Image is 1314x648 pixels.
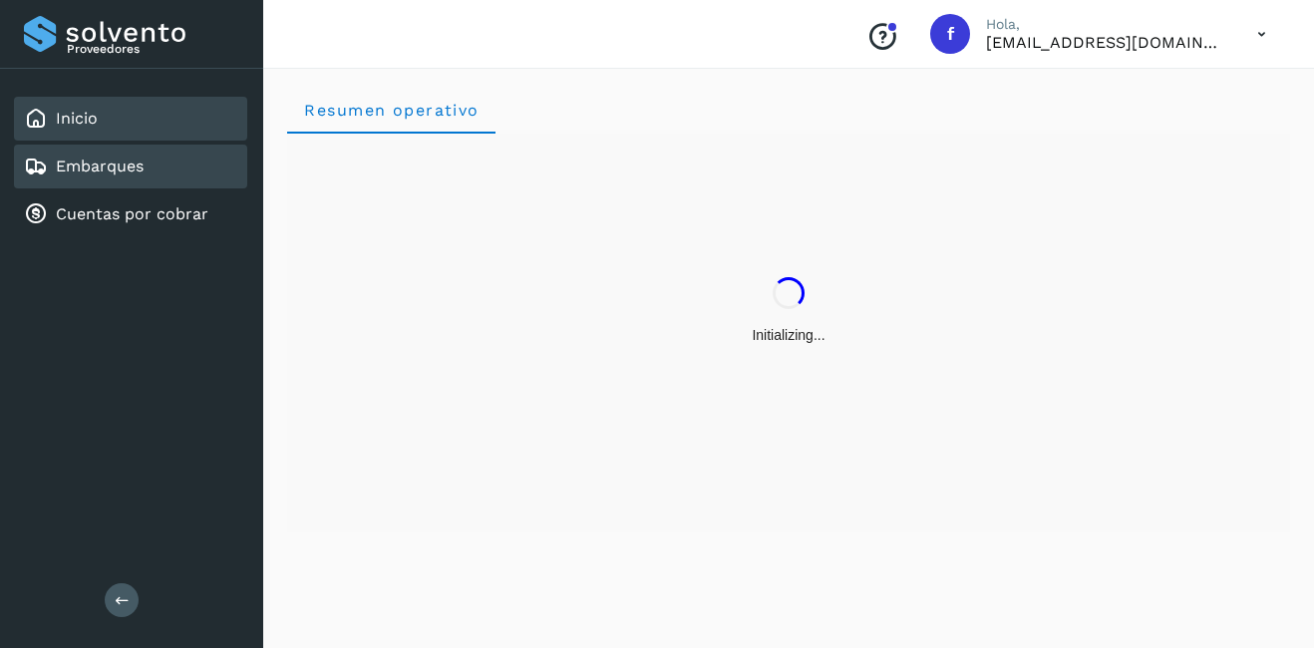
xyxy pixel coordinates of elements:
[56,109,98,128] a: Inicio
[56,204,208,223] a: Cuentas por cobrar
[14,192,247,236] div: Cuentas por cobrar
[303,101,480,120] span: Resumen operativo
[56,157,144,175] a: Embarques
[67,42,239,56] p: Proveedores
[14,97,247,141] div: Inicio
[986,16,1225,33] p: Hola,
[986,33,1225,52] p: facturacion@protransport.com.mx
[14,145,247,188] div: Embarques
